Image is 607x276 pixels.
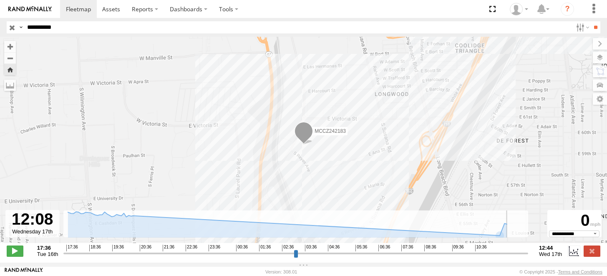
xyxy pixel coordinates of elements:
[355,245,367,251] span: 05:36
[282,245,294,251] span: 02:36
[140,245,151,251] span: 20:36
[561,3,574,16] i: ?
[584,246,600,256] label: Close
[4,52,16,64] button: Zoom out
[265,269,297,274] div: Version: 308.01
[4,64,16,75] button: Zoom Home
[236,245,248,251] span: 00:36
[305,245,317,251] span: 03:36
[89,245,101,251] span: 18:36
[315,128,346,134] span: MCCZ242183
[37,251,58,257] span: Tue 16th Sep 2025
[519,269,602,274] div: © Copyright 2025 -
[8,6,52,12] img: rand-logo.svg
[378,245,390,251] span: 06:36
[66,245,78,251] span: 17:36
[452,245,464,251] span: 09:36
[259,245,271,251] span: 01:36
[475,245,487,251] span: 10:36
[593,93,607,105] label: Map Settings
[18,21,24,33] label: Search Query
[112,245,124,251] span: 19:36
[558,269,602,274] a: Terms and Conditions
[4,79,16,91] label: Measure
[37,245,58,251] strong: 17:36
[539,251,562,257] span: Wed 17th Sep 2025
[5,268,43,276] a: Visit our Website
[573,21,591,33] label: Search Filter Options
[539,245,562,251] strong: 12:44
[186,245,197,251] span: 22:36
[401,245,413,251] span: 07:36
[209,245,220,251] span: 23:36
[163,245,174,251] span: 21:36
[507,3,531,15] div: Zulema McIntosch
[424,245,436,251] span: 08:36
[4,41,16,52] button: Zoom in
[328,245,340,251] span: 04:36
[7,246,23,256] label: Play/Stop
[549,211,600,230] div: 0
